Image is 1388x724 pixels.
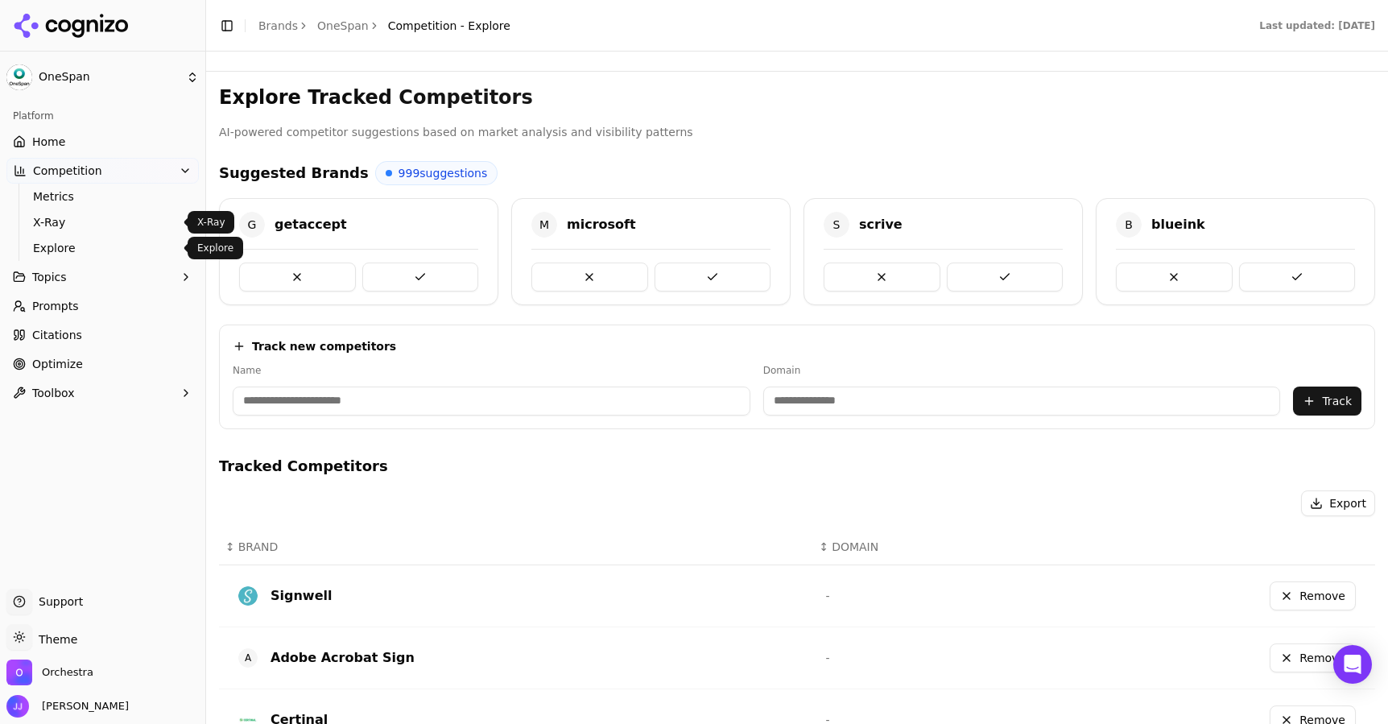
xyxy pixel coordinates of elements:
div: Adobe Acrobat Sign [271,648,415,668]
img: Jeff Jensen [6,695,29,718]
span: Explore [33,240,173,256]
span: Toolbox [32,385,75,401]
img: OneSpan [6,64,32,90]
a: OneSpan [317,18,369,34]
div: Open Intercom Messenger [1333,645,1372,684]
button: Remove [1270,581,1356,610]
button: Topics [6,264,199,290]
span: Orchestra [42,665,93,680]
span: BRAND [238,539,279,555]
span: Metrics [33,188,173,205]
a: Prompts [6,293,199,319]
a: X-Ray [27,211,180,234]
button: Export [1301,490,1375,516]
button: Open user button [6,695,129,718]
button: Toolbox [6,380,199,406]
h4: Tracked Competitors [219,455,1375,478]
a: Citations [6,322,199,348]
button: Open organization switcher [6,660,93,685]
span: G [239,212,265,238]
label: Name [233,364,750,377]
div: getaccept [275,215,347,234]
label: Domain [763,364,1281,377]
span: 999 suggestions [399,165,488,181]
div: Signwell [271,586,332,606]
th: BRAND [219,529,812,565]
span: Citations [32,327,82,343]
a: Brands [258,19,298,32]
h3: Explore Tracked Competitors [219,85,1375,110]
span: S [824,212,849,238]
span: Prompts [32,298,79,314]
span: Support [32,594,83,610]
p: Explore [197,242,233,254]
th: DOMAIN [812,529,1062,565]
img: Orchestra [6,660,32,685]
div: Last updated: [DATE] [1259,19,1375,32]
button: Remove [1270,643,1356,672]
div: ↕BRAND [225,539,806,555]
span: Competition - Explore [388,18,510,34]
h4: Suggested Brands [219,162,369,184]
div: microsoft [567,215,636,234]
span: DOMAIN [832,539,878,555]
h4: Track new competitors [252,338,396,354]
a: Explore [27,237,180,259]
span: - [825,590,829,602]
div: blueink [1151,215,1205,234]
span: Competition [33,163,102,179]
button: Competition [6,158,199,184]
button: Track [1293,387,1361,416]
span: Theme [32,633,77,646]
span: Topics [32,269,67,285]
div: scrive [859,215,903,234]
span: [PERSON_NAME] [35,699,129,714]
span: Home [32,134,65,150]
div: ↕DOMAIN [819,539,1055,555]
a: Metrics [27,185,180,208]
span: Optimize [32,356,83,372]
img: signwell [238,586,258,606]
p: X-Ray [197,216,225,229]
span: OneSpan [39,70,180,85]
span: A [238,648,258,668]
span: M [531,212,557,238]
p: AI-powered competitor suggestions based on market analysis and visibility patterns [219,123,1375,142]
a: Home [6,129,199,155]
a: Optimize [6,351,199,377]
span: - [825,652,829,664]
span: B [1116,212,1142,238]
nav: breadcrumb [258,18,510,34]
div: Platform [6,103,199,129]
span: X-Ray [33,214,173,230]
